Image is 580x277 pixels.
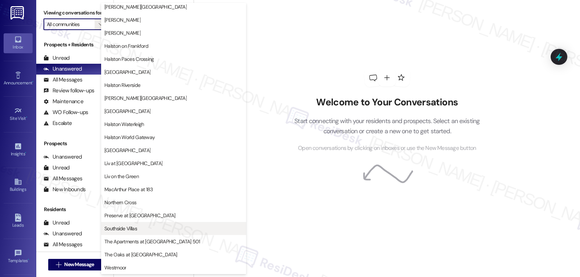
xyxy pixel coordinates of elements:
[43,164,70,172] div: Unread
[32,79,33,84] span: •
[43,87,94,95] div: Review follow-ups
[43,109,88,116] div: WO Follow-ups
[104,212,175,219] span: Preserve at [GEOGRAPHIC_DATA]
[43,230,82,238] div: Unanswered
[104,134,155,141] span: Halston World Gateway
[104,251,177,258] span: The Oaks at [GEOGRAPHIC_DATA]
[104,199,136,206] span: Northern Cross
[104,29,141,37] span: [PERSON_NAME]
[104,95,187,102] span: [PERSON_NAME][GEOGRAPHIC_DATA]
[99,21,103,27] i: 
[28,257,29,262] span: •
[104,108,150,115] span: [GEOGRAPHIC_DATA]
[298,144,476,153] span: Open conversations by clicking on inboxes or use the New Message button
[4,247,33,266] a: Templates •
[64,261,94,268] span: New Message
[283,97,491,108] h2: Welcome to Your Conversations
[104,238,200,245] span: The Apartments at [GEOGRAPHIC_DATA] 501
[283,116,491,137] p: Start connecting with your residents and prospects. Select an existing conversation or create a n...
[11,6,25,20] img: ResiDesk Logo
[56,262,61,268] i: 
[43,186,86,193] div: New Inbounds
[104,186,153,193] span: MacArthur Place at 183
[4,140,33,160] a: Insights •
[48,259,102,270] button: New Message
[43,153,82,161] div: Unanswered
[36,41,113,49] div: Prospects + Residents
[43,54,70,62] div: Unread
[104,160,162,167] span: Liv at [GEOGRAPHIC_DATA]
[104,225,137,232] span: Southside Villas
[43,241,82,248] div: All Messages
[104,264,126,271] span: Westmoor
[104,121,144,128] span: Halston Waterleigh
[104,81,140,89] span: Halston Riverside
[43,175,82,182] div: All Messages
[43,219,70,227] div: Unread
[43,98,83,105] div: Maintenance
[4,176,33,195] a: Buildings
[4,33,33,53] a: Inbox
[43,119,72,127] div: Escalate
[4,105,33,124] a: Site Visit •
[43,76,82,84] div: All Messages
[104,3,187,11] span: [PERSON_NAME][GEOGRAPHIC_DATA]
[4,211,33,231] a: Leads
[25,150,26,155] span: •
[104,147,150,154] span: [GEOGRAPHIC_DATA]
[26,115,27,120] span: •
[36,140,113,147] div: Prospects
[104,55,154,63] span: Halston Paces Crossing
[104,68,150,76] span: [GEOGRAPHIC_DATA]
[104,173,139,180] span: Liv on the Green
[36,206,113,213] div: Residents
[43,7,106,18] label: Viewing conversations for
[104,16,141,24] span: [PERSON_NAME]
[43,65,82,73] div: Unanswered
[47,18,95,30] input: All communities
[104,42,148,50] span: Halston on Frankford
